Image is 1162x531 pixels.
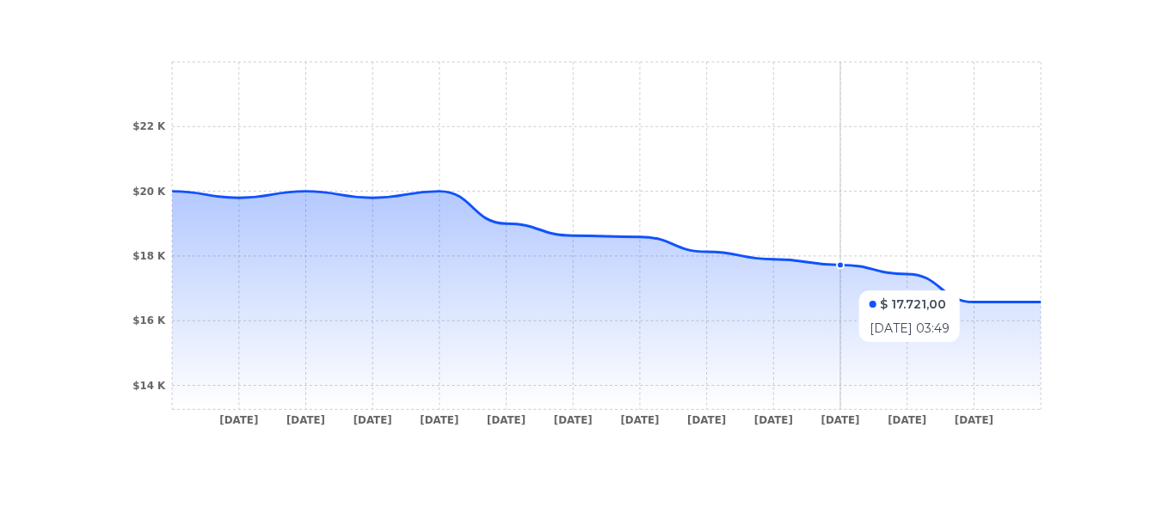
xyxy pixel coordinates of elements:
tspan: [DATE] [955,414,993,426]
tspan: $14 K [132,380,166,392]
tspan: [DATE] [354,414,392,426]
tspan: [DATE] [821,414,859,426]
tspan: $22 K [132,120,166,132]
tspan: [DATE] [554,414,593,426]
tspan: [DATE] [487,414,526,426]
tspan: [DATE] [754,414,793,426]
tspan: [DATE] [888,414,926,426]
tspan: [DATE] [286,414,325,426]
tspan: [DATE] [420,414,458,426]
tspan: [DATE] [687,414,726,426]
tspan: [DATE] [219,414,258,426]
tspan: $20 K [132,186,166,198]
tspan: [DATE] [620,414,659,426]
tspan: $18 K [132,250,166,262]
tspan: $16 K [132,314,166,327]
